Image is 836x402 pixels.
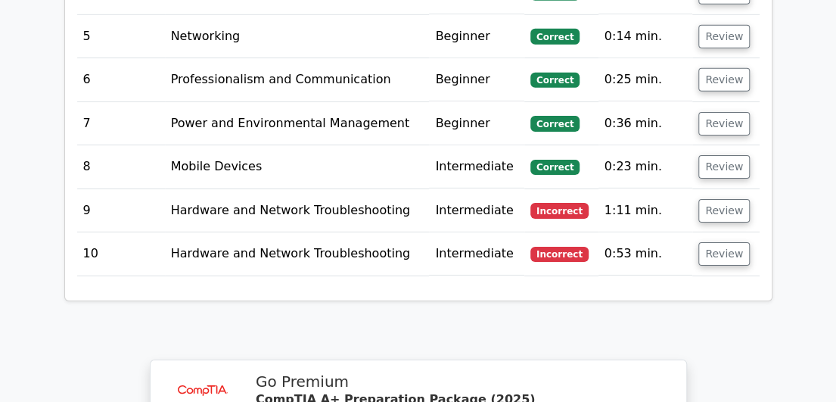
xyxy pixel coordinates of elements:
td: Networking [165,15,430,58]
td: 0:53 min. [598,232,693,276]
td: 10 [77,232,165,276]
button: Review [698,112,750,136]
td: 7 [77,102,165,145]
td: 0:23 min. [598,145,693,189]
td: Beginner [429,102,524,145]
td: 5 [77,15,165,58]
span: Incorrect [530,203,589,218]
td: Beginner [429,15,524,58]
span: Correct [530,73,580,88]
button: Review [698,199,750,223]
td: Intermediate [429,189,524,232]
td: 0:14 min. [598,15,693,58]
td: Intermediate [429,145,524,189]
button: Review [698,25,750,48]
td: Hardware and Network Troubleshooting [165,232,430,276]
td: Power and Environmental Management [165,102,430,145]
td: Professionalism and Communication [165,58,430,101]
td: 9 [77,189,165,232]
span: Correct [530,29,580,44]
td: 6 [77,58,165,101]
td: 1:11 min. [598,189,693,232]
td: 0:25 min. [598,58,693,101]
button: Review [698,68,750,92]
span: Correct [530,116,580,131]
td: 8 [77,145,165,189]
span: Incorrect [530,247,589,262]
td: 0:36 min. [598,102,693,145]
button: Review [698,155,750,179]
td: Mobile Devices [165,145,430,189]
td: Beginner [429,58,524,101]
span: Correct [530,160,580,175]
td: Intermediate [429,232,524,276]
button: Review [698,242,750,266]
td: Hardware and Network Troubleshooting [165,189,430,232]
